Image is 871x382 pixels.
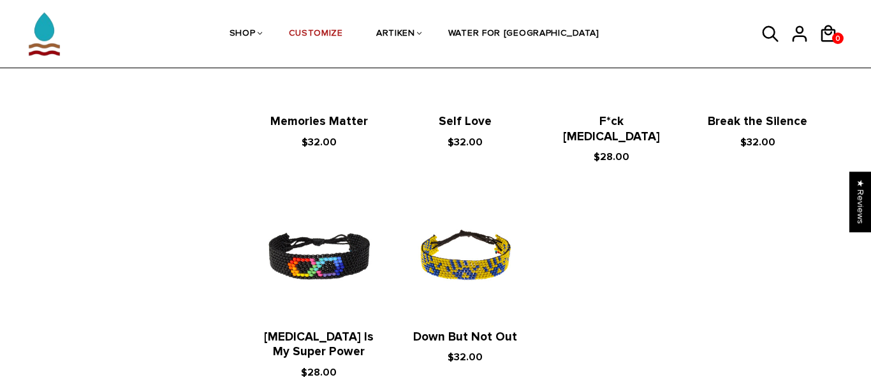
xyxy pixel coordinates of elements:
[289,1,343,68] a: CUSTOMIZE
[439,114,492,129] a: Self Love
[301,366,337,379] span: $28.00
[740,136,775,149] span: $32.00
[302,136,337,149] span: $32.00
[448,1,599,68] a: WATER FOR [GEOGRAPHIC_DATA]
[849,172,871,232] div: Click to open Judge.me floating reviews tab
[230,1,256,68] a: SHOP
[376,1,415,68] a: ARTIKEN
[594,151,629,163] span: $28.00
[563,114,660,144] a: F*ck [MEDICAL_DATA]
[832,33,844,44] a: 0
[413,330,517,344] a: Down But Not Out
[832,31,844,47] span: 0
[448,351,483,364] span: $32.00
[270,114,368,129] a: Memories Matter
[708,114,807,129] a: Break the Silence
[264,330,374,360] a: [MEDICAL_DATA] Is My Super Power
[448,136,483,149] span: $32.00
